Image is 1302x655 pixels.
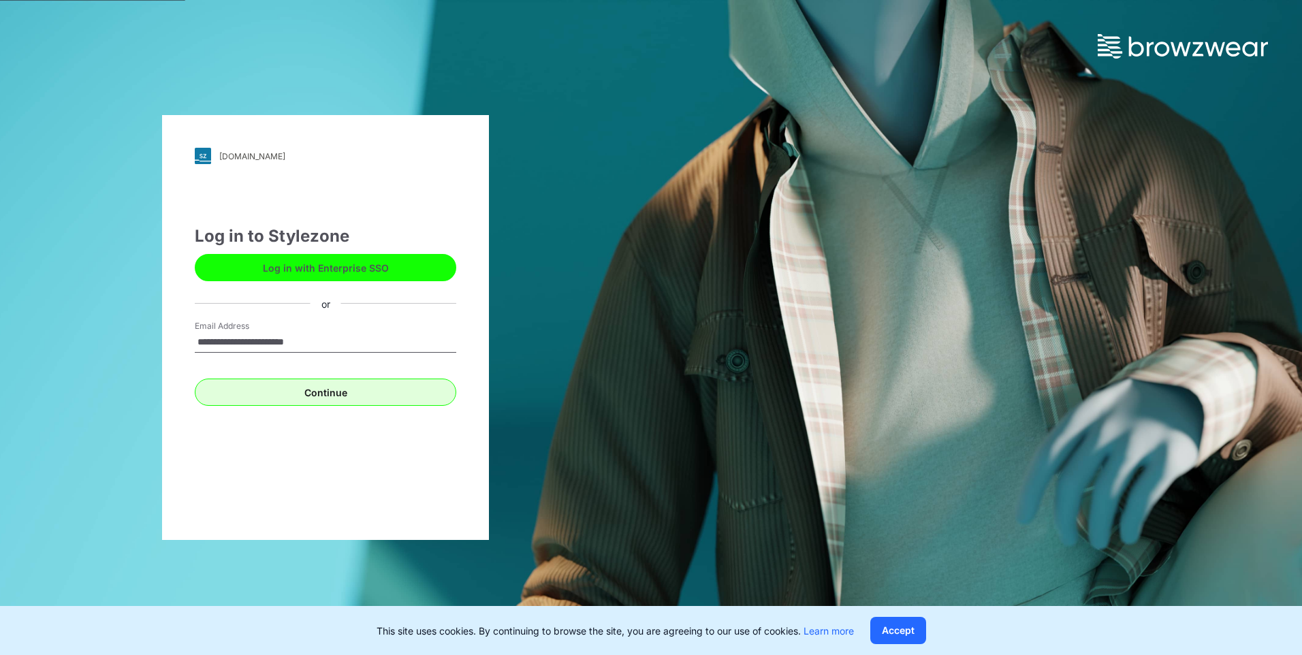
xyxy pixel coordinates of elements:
[195,254,456,281] button: Log in with Enterprise SSO
[377,624,854,638] p: This site uses cookies. By continuing to browse the site, you are agreeing to our use of cookies.
[195,320,290,332] label: Email Address
[311,296,341,310] div: or
[195,148,456,164] a: [DOMAIN_NAME]
[195,379,456,406] button: Continue
[804,625,854,637] a: Learn more
[1098,34,1268,59] img: browzwear-logo.73288ffb.svg
[195,224,456,249] div: Log in to Stylezone
[219,151,285,161] div: [DOMAIN_NAME]
[870,617,926,644] button: Accept
[195,148,211,164] img: svg+xml;base64,PHN2ZyB3aWR0aD0iMjgiIGhlaWdodD0iMjgiIHZpZXdCb3g9IjAgMCAyOCAyOCIgZmlsbD0ibm9uZSIgeG...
